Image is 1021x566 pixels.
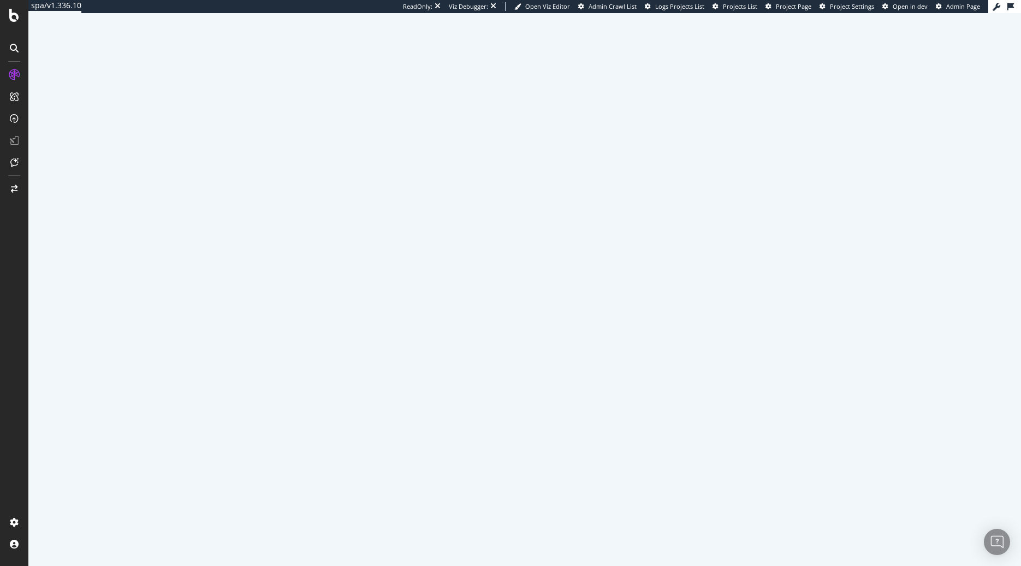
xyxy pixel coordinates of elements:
[830,2,874,10] span: Project Settings
[946,2,980,10] span: Admin Page
[525,2,570,10] span: Open Viz Editor
[403,2,432,11] div: ReadOnly:
[820,2,874,11] a: Project Settings
[514,2,570,11] a: Open Viz Editor
[449,2,488,11] div: Viz Debugger:
[765,2,811,11] a: Project Page
[589,2,637,10] span: Admin Crawl List
[485,261,564,300] div: animation
[713,2,757,11] a: Projects List
[882,2,928,11] a: Open in dev
[645,2,704,11] a: Logs Projects List
[893,2,928,10] span: Open in dev
[984,529,1010,555] div: Open Intercom Messenger
[776,2,811,10] span: Project Page
[723,2,757,10] span: Projects List
[936,2,980,11] a: Admin Page
[655,2,704,10] span: Logs Projects List
[578,2,637,11] a: Admin Crawl List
